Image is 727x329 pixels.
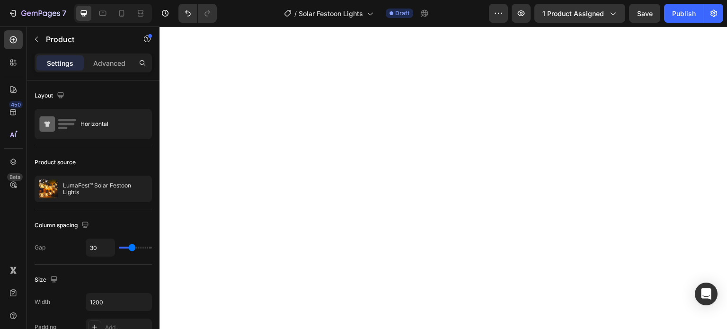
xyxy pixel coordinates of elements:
[39,179,58,198] img: product feature img
[4,4,71,23] button: 7
[35,298,50,306] div: Width
[35,158,76,167] div: Product source
[664,4,704,23] button: Publish
[46,34,126,45] p: Product
[35,274,60,286] div: Size
[62,8,66,19] p: 7
[178,4,217,23] div: Undo/Redo
[9,101,23,108] div: 450
[299,9,363,18] span: Solar Festoon Lights
[86,239,115,256] input: Auto
[35,89,66,102] div: Layout
[80,113,138,135] div: Horizontal
[672,9,696,18] div: Publish
[63,182,148,196] p: LumaFest™ Solar Festoon Lights
[47,58,73,68] p: Settings
[294,9,297,18] span: /
[695,283,718,305] div: Open Intercom Messenger
[86,293,151,311] input: Auto
[35,219,91,232] div: Column spacing
[93,58,125,68] p: Advanced
[160,27,727,329] iframe: Design area
[629,4,660,23] button: Save
[542,9,604,18] span: 1 product assigned
[534,4,625,23] button: 1 product assigned
[7,173,23,181] div: Beta
[637,9,653,18] span: Save
[395,9,409,18] span: Draft
[35,243,45,252] div: Gap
